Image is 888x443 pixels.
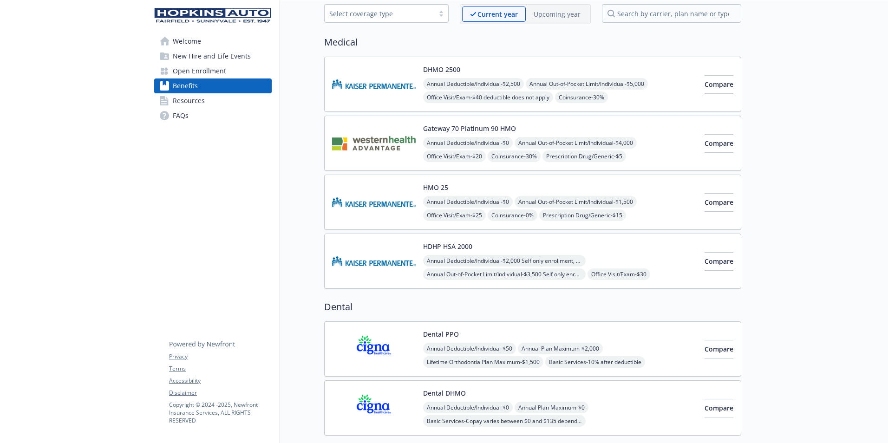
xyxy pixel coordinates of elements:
[169,365,271,373] a: Terms
[705,134,733,153] button: Compare
[588,268,650,280] span: Office Visit/Exam - $30
[324,35,741,49] h2: Medical
[173,34,201,49] span: Welcome
[154,108,272,123] a: FAQs
[555,91,608,103] span: Coinsurance - 30%
[705,257,733,266] span: Compare
[332,388,416,428] img: CIGNA carrier logo
[423,124,516,133] button: Gateway 70 Platinum 90 HMO
[324,300,741,314] h2: Dental
[169,401,271,424] p: Copyright © 2024 - 2025 , Newfront Insurance Services, ALL RIGHTS RESERVED
[154,78,272,93] a: Benefits
[173,64,226,78] span: Open Enrollment
[423,78,524,90] span: Annual Deductible/Individual - $2,500
[423,402,513,413] span: Annual Deductible/Individual - $0
[515,402,588,413] span: Annual Plan Maximum - $0
[526,78,648,90] span: Annual Out-of-Pocket Limit/Individual - $5,000
[705,193,733,212] button: Compare
[423,329,459,339] button: Dental PPO
[423,209,486,221] span: Office Visit/Exam - $25
[329,9,430,19] div: Select coverage type
[332,329,416,369] img: CIGNA carrier logo
[705,404,733,412] span: Compare
[602,4,741,23] input: search by carrier, plan name or type
[154,49,272,64] a: New Hire and Life Events
[173,93,205,108] span: Resources
[423,415,586,427] span: Basic Services - Copay varies between $0 and $135 depending on specific service
[515,196,637,208] span: Annual Out-of-Pocket Limit/Individual - $1,500
[518,343,603,354] span: Annual Plan Maximum - $2,000
[705,80,733,89] span: Compare
[705,139,733,148] span: Compare
[545,356,645,368] span: Basic Services - 10% after deductible
[423,91,553,103] span: Office Visit/Exam - $40 deductible does not apply
[173,108,189,123] span: FAQs
[705,345,733,353] span: Compare
[173,78,198,93] span: Benefits
[423,241,472,251] button: HDHP HSA 2000
[488,209,537,221] span: Coinsurance - 0%
[423,196,513,208] span: Annual Deductible/Individual - $0
[542,150,626,162] span: Prescription Drug/Generic - $5
[477,9,518,19] p: Current year
[169,377,271,385] a: Accessibility
[423,137,513,149] span: Annual Deductible/Individual - $0
[423,356,543,368] span: Lifetime Orthodontia Plan Maximum - $1,500
[423,343,516,354] span: Annual Deductible/Individual - $50
[332,124,416,163] img: Western Health Advantage (WHA) carrier logo
[154,93,272,108] a: Resources
[705,252,733,271] button: Compare
[423,388,466,398] button: Dental DHMO
[173,49,251,64] span: New Hire and Life Events
[423,65,460,74] button: DHMO 2500
[332,182,416,222] img: Kaiser Permanente Insurance Company carrier logo
[423,182,448,192] button: HMO 25
[169,352,271,361] a: Privacy
[423,150,486,162] span: Office Visit/Exam - $20
[423,268,586,280] span: Annual Out-of-Pocket Limit/Individual - $3,500 Self only enrollment, $3,500 for any one member wi...
[705,198,733,207] span: Compare
[705,75,733,94] button: Compare
[332,65,416,104] img: Kaiser Permanente Insurance Company carrier logo
[423,255,586,267] span: Annual Deductible/Individual - $2,000 Self only enrollment, $3,200 for any one member within a Fa...
[705,399,733,417] button: Compare
[515,137,637,149] span: Annual Out-of-Pocket Limit/Individual - $4,000
[705,340,733,358] button: Compare
[154,64,272,78] a: Open Enrollment
[488,150,541,162] span: Coinsurance - 30%
[169,389,271,397] a: Disclaimer
[332,241,416,281] img: Kaiser Permanente Insurance Company carrier logo
[539,209,626,221] span: Prescription Drug/Generic - $15
[534,9,581,19] p: Upcoming year
[154,34,272,49] a: Welcome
